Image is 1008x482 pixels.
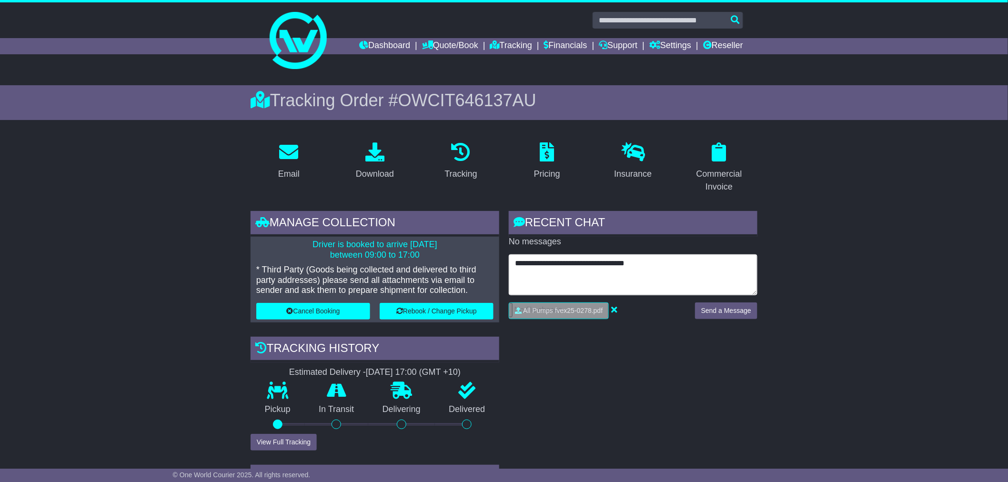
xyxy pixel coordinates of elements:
button: Send a Message [695,302,757,319]
a: Settings [649,38,691,54]
div: Email [278,168,300,181]
div: Tracking [445,168,477,181]
div: RECENT CHAT [509,211,757,237]
div: Tracking Order # [251,90,757,110]
a: Insurance [608,139,658,184]
p: Pickup [251,404,305,415]
div: Download [356,168,394,181]
a: Support [599,38,637,54]
a: Pricing [528,139,566,184]
div: Pricing [534,168,560,181]
div: Tracking history [251,337,499,362]
a: Tracking [439,139,484,184]
p: * Third Party (Goods being collected and delivered to third party addresses) please send all atta... [256,265,494,296]
div: Insurance [614,168,652,181]
a: Quote/Book [422,38,478,54]
div: Commercial Invoice [687,168,751,193]
div: Estimated Delivery - [251,367,499,378]
p: Driver is booked to arrive [DATE] between 09:00 to 17:00 [256,240,494,260]
a: Download [350,139,400,184]
a: Reseller [703,38,743,54]
p: Delivered [435,404,500,415]
p: No messages [509,237,757,247]
button: View Full Tracking [251,434,317,451]
a: Tracking [490,38,532,54]
a: Email [272,139,306,184]
button: Rebook / Change Pickup [380,303,494,320]
a: Commercial Invoice [681,139,757,197]
p: In Transit [305,404,369,415]
div: [DATE] 17:00 (GMT +10) [366,367,461,378]
button: Cancel Booking [256,303,370,320]
a: Dashboard [359,38,410,54]
p: Delivering [368,404,435,415]
a: Financials [544,38,587,54]
span: OWCIT646137AU [398,90,536,110]
span: © One World Courier 2025. All rights reserved. [173,471,311,479]
div: Manage collection [251,211,499,237]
